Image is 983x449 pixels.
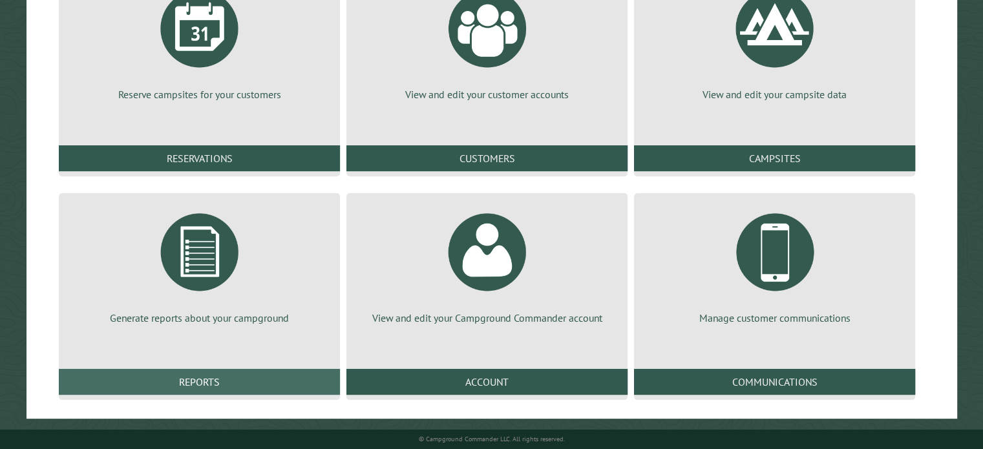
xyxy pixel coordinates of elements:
a: Customers [346,145,628,171]
a: Generate reports about your campground [74,204,324,325]
a: Reports [59,369,340,395]
p: View and edit your customer accounts [362,87,612,101]
small: © Campground Commander LLC. All rights reserved. [419,435,565,443]
a: Reservations [59,145,340,171]
a: Communications [634,369,915,395]
p: Generate reports about your campground [74,311,324,325]
a: View and edit your Campground Commander account [362,204,612,325]
a: Campsites [634,145,915,171]
a: Account [346,369,628,395]
p: View and edit your Campground Commander account [362,311,612,325]
p: Manage customer communications [650,311,900,325]
p: Reserve campsites for your customers [74,87,324,101]
a: Manage customer communications [650,204,900,325]
p: View and edit your campsite data [650,87,900,101]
